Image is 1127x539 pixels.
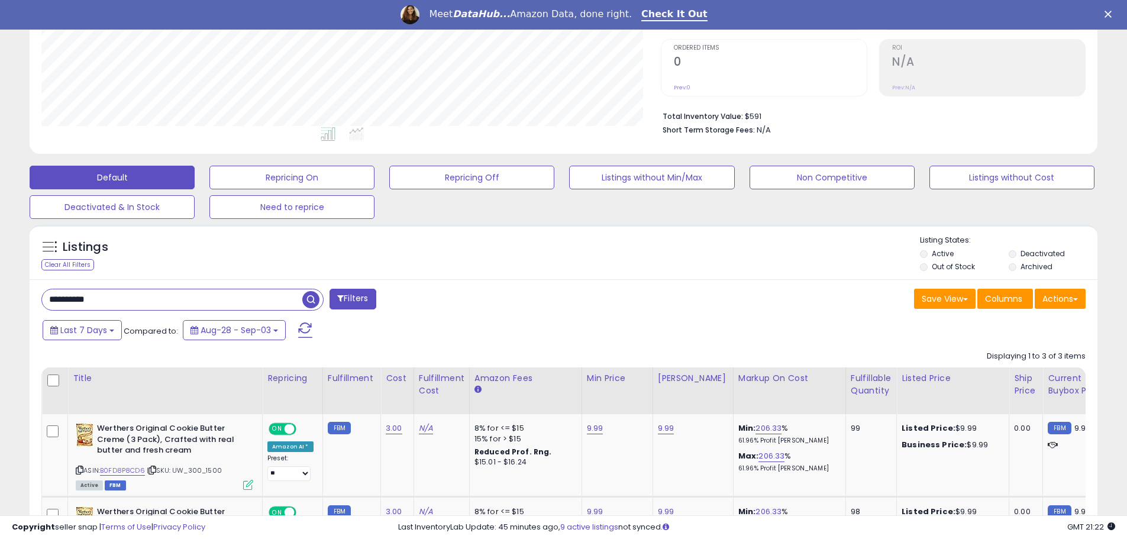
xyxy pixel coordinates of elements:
label: Archived [1021,262,1052,272]
h2: N/A [892,55,1085,71]
button: Default [30,166,195,189]
b: Total Inventory Value: [663,111,743,121]
label: Active [932,248,954,259]
a: 206.33 [758,450,784,462]
span: Ordered Items [674,45,867,51]
button: Deactivated & In Stock [30,195,195,219]
div: Fulfillable Quantity [851,372,892,397]
img: Profile image for Georgie [401,5,419,24]
th: The percentage added to the cost of goods (COGS) that forms the calculator for Min & Max prices. [733,367,845,414]
p: 61.96% Profit [PERSON_NAME] [738,464,837,473]
span: Aug-28 - Sep-03 [201,324,271,336]
div: 8% for <= $15 [474,423,573,434]
div: Title [73,372,257,385]
div: Markup on Cost [738,372,841,385]
span: ROI [892,45,1085,51]
button: Repricing Off [389,166,554,189]
small: FBM [328,422,351,434]
a: N/A [419,422,433,434]
button: Listings without Cost [929,166,1094,189]
h5: Listings [63,239,108,256]
span: Compared to: [124,325,178,337]
a: Check It Out [641,8,708,21]
a: 206.33 [755,422,782,434]
span: | SKU: UW_300_1500 [147,466,222,475]
div: 0.00 [1014,423,1034,434]
b: Werthers Original Cookie Butter Creme (3 Pack), Crafted with real butter and fresh cream [97,423,241,459]
div: Preset: [267,454,314,481]
button: Save View [914,289,976,309]
label: Out of Stock [932,262,975,272]
span: 9.99 [1074,422,1091,434]
div: [PERSON_NAME] [658,372,728,385]
p: Listing States: [920,235,1097,246]
div: Ship Price [1014,372,1038,397]
b: Max: [738,450,759,461]
b: Short Term Storage Fees: [663,125,755,135]
a: B0FD8P8CD6 [100,466,145,476]
span: All listings currently available for purchase on Amazon [76,480,103,490]
li: $591 [663,108,1077,122]
button: Columns [977,289,1033,309]
b: Business Price: [902,439,967,450]
div: Fulfillment Cost [419,372,464,397]
button: Actions [1035,289,1086,309]
a: 9.99 [658,422,674,434]
a: Terms of Use [101,521,151,532]
button: Repricing On [209,166,374,189]
button: Last 7 Days [43,320,122,340]
span: OFF [295,424,314,434]
div: $9.99 [902,440,1000,450]
small: FBM [1048,422,1071,434]
small: Amazon Fees. [474,385,482,395]
div: % [738,423,837,445]
div: Min Price [587,372,648,385]
div: Clear All Filters [41,259,94,270]
div: Displaying 1 to 3 of 3 items [987,351,1086,362]
div: Amazon Fees [474,372,577,385]
a: 9 active listings [560,521,618,532]
button: Listings without Min/Max [569,166,734,189]
div: 99 [851,423,887,434]
i: DataHub... [453,8,510,20]
img: 519UPd+h4aL._SL40_.jpg [76,423,94,447]
a: Privacy Policy [153,521,205,532]
div: Fulfillment [328,372,376,385]
div: Meet Amazon Data, done right. [429,8,632,20]
button: Need to reprice [209,195,374,219]
div: Current Buybox Price [1048,372,1109,397]
span: FBM [105,480,126,490]
div: ASIN: [76,423,253,489]
button: Aug-28 - Sep-03 [183,320,286,340]
small: Prev: 0 [674,84,690,91]
div: % [738,451,837,473]
div: Close [1105,11,1116,18]
div: 15% for > $15 [474,434,573,444]
span: 2025-09-11 21:22 GMT [1067,521,1115,532]
p: 61.96% Profit [PERSON_NAME] [738,437,837,445]
span: Last 7 Days [60,324,107,336]
span: Columns [985,293,1022,305]
div: $15.01 - $16.24 [474,457,573,467]
b: Reduced Prof. Rng. [474,447,552,457]
h2: 0 [674,55,867,71]
a: 3.00 [386,422,402,434]
button: Filters [330,289,376,309]
span: N/A [757,124,771,135]
div: Last InventoryLab Update: 45 minutes ago, not synced. [398,522,1115,533]
small: Prev: N/A [892,84,915,91]
span: ON [270,424,285,434]
div: seller snap | | [12,522,205,533]
b: Listed Price: [902,422,955,434]
b: Min: [738,422,756,434]
div: Repricing [267,372,318,385]
strong: Copyright [12,521,55,532]
div: Cost [386,372,409,385]
div: Amazon AI * [267,441,314,452]
a: 9.99 [587,422,603,434]
label: Deactivated [1021,248,1065,259]
button: Non Competitive [750,166,915,189]
div: Listed Price [902,372,1004,385]
div: $9.99 [902,423,1000,434]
